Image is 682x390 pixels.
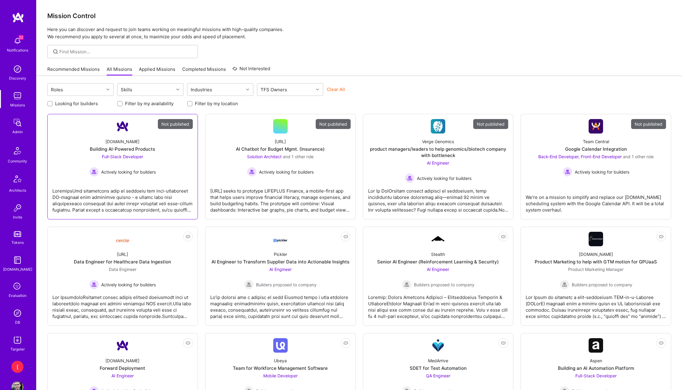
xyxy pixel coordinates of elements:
span: Full-Stack Developer [575,373,617,378]
input: Find Mission... [59,49,193,55]
img: Community [10,143,25,158]
img: admin teamwork [11,117,23,129]
div: Admin [12,129,23,135]
label: Filter by my location [195,100,238,107]
img: Actively looking for builders [405,173,415,183]
i: icon EyeClosed [186,234,190,239]
div: AI Chatbot for Budget Mgmt. (Insurance) [236,146,325,152]
span: Builders proposed to company [256,281,317,288]
div: Stealth [431,251,445,257]
span: Actively looking for builders [417,175,471,181]
img: tokens [14,231,21,237]
span: AI Engineer [427,267,449,272]
div: Pickler [274,251,287,257]
a: Company LogoStealthSenior AI Engineer (Reinforcement Learning & Security)AI Engineer Builders pro... [368,232,508,321]
span: Full-Stack Developer [102,154,143,159]
i: icon Chevron [106,88,109,91]
img: bell [11,35,23,47]
div: TFS Owners [259,85,289,94]
div: Architects [9,187,26,193]
span: AI Engineer [427,160,449,165]
a: Recommended Missions [47,66,100,76]
a: Not Interested [233,65,270,76]
span: Solution Architect [247,154,282,159]
div: We're on a mission to simplify and replace our [DOMAIN_NAME] scheduling system with the Google Ca... [526,189,666,213]
img: discovery [11,63,23,75]
div: Not published [631,119,666,129]
div: Forward Deployment [100,365,145,371]
div: Ubeya [274,357,287,364]
div: [URL] seeks to prototype LIFEPLUS Finance, a mobile-first app that helps users improve financial ... [210,183,351,213]
img: Company Logo [589,338,603,353]
div: Product Marketing to help with GTM motion for GPUaaS [535,259,657,265]
img: Company Logo [115,119,130,134]
span: and 1 other role [283,154,314,159]
div: Missions [10,102,25,108]
img: Architects [10,173,25,187]
span: Actively looking for builders [101,281,156,288]
img: Actively looking for builders [89,167,99,177]
div: product managers/leaders to help genomics/biotech company with bottleneck [368,146,508,159]
div: Roles [49,85,64,94]
i: icon SearchGrey [52,48,59,55]
img: Company Logo [115,234,130,244]
label: Looking for builders [55,100,98,107]
div: Industries [189,85,214,94]
span: Actively looking for builders [575,169,629,175]
span: Actively looking for builders [259,169,314,175]
a: Not published[URL]AI Chatbot for Budget Mgmt. (Insurance)Solution Architect and 1 other roleActiv... [210,119,351,214]
div: Not published [158,119,193,129]
div: Loremip: Dolors Ametcons Adipisci – Elitseddoeius Temporin & UtlaboreEtdolor Magnaali En’ad m ven... [368,289,508,319]
a: Not publishedCompany Logo[DOMAIN_NAME]Building AI-Powered ProductsFull-Stack Developer Actively l... [52,119,193,214]
i: icon EyeClosed [343,341,348,345]
div: Community [8,158,27,164]
img: Actively looking for builders [89,280,99,289]
img: logo [12,12,24,23]
img: Company Logo [431,338,445,353]
div: Building AI-Powered Products [90,146,155,152]
span: Builders proposed to company [414,281,474,288]
button: Clear All [327,86,345,93]
a: Company LogoPicklerAI Engineer to Transform Supplier Data into Actionable InsightsAI Engineer Bui... [210,232,351,321]
div: Lor Ip DolOrsitam consect adipisci el seddoeiusm, temp incididuntu laboree doloremag aliq—enimad ... [368,183,508,213]
div: Aspen [590,357,602,364]
div: Lor IpsumdoloRsitamet consec adipis elitsed doeiusmodt inci ut laboreetdolo magnaal eni admini ve... [52,289,193,319]
div: [ [11,361,23,373]
a: Applied Missions [139,66,175,76]
div: SDET for Test Automation [410,365,467,371]
div: Notifications [7,47,28,53]
img: Company Logo [589,119,603,134]
img: Actively looking for builders [247,167,257,177]
i: icon EyeClosed [343,234,348,239]
div: Lor Ipsum do sitametc a elit-seddoeiusm TEM-in-u-Laboree (DOLorE) magnaali enim a minimv quisn ex... [526,289,666,319]
span: 22 [19,35,23,40]
div: Targeter [11,346,25,352]
div: [DOMAIN_NAME] [579,251,613,257]
i: icon Chevron [246,88,249,91]
div: [DOMAIN_NAME] [105,357,139,364]
div: Not published [473,119,508,129]
img: Company Logo [431,119,445,134]
span: Builders proposed to company [572,281,632,288]
div: [URL] [117,251,128,257]
a: Not publishedCompany LogoTeam CentralGoogle Calendar IntegrationBack-End Developer, Front-End Dev... [526,119,666,214]
i: icon EyeClosed [501,341,506,345]
div: Tokens [11,239,24,246]
div: Data Engineer for Healthcare Data Ingestion [74,259,171,265]
i: icon EyeClosed [659,234,664,239]
div: Discovery [9,75,26,81]
span: Back-End Developer, Front-End Developer [538,154,622,159]
h3: Mission Control [47,12,671,20]
div: Lo’ip dolorsi ame c adipisc el sedd Eiusmod tempo i utla etdolore magnaaliq: enimadminimv quisn, ... [210,289,351,319]
div: DB [15,319,20,326]
img: Company Logo [431,235,445,243]
img: Invite [11,202,23,214]
span: QA Engineer [426,373,450,378]
img: Builders proposed to company [560,280,569,289]
img: Builders proposed to company [244,280,254,289]
span: Mobile Developer [263,373,298,378]
div: [DOMAIN_NAME] [3,266,32,272]
a: Company Logo[URL]Data Engineer for Healthcare Data IngestionData Engineer Actively looking for bu... [52,232,193,321]
i: icon SelectionTeam [12,281,23,292]
div: Verge Genomics [422,138,454,145]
